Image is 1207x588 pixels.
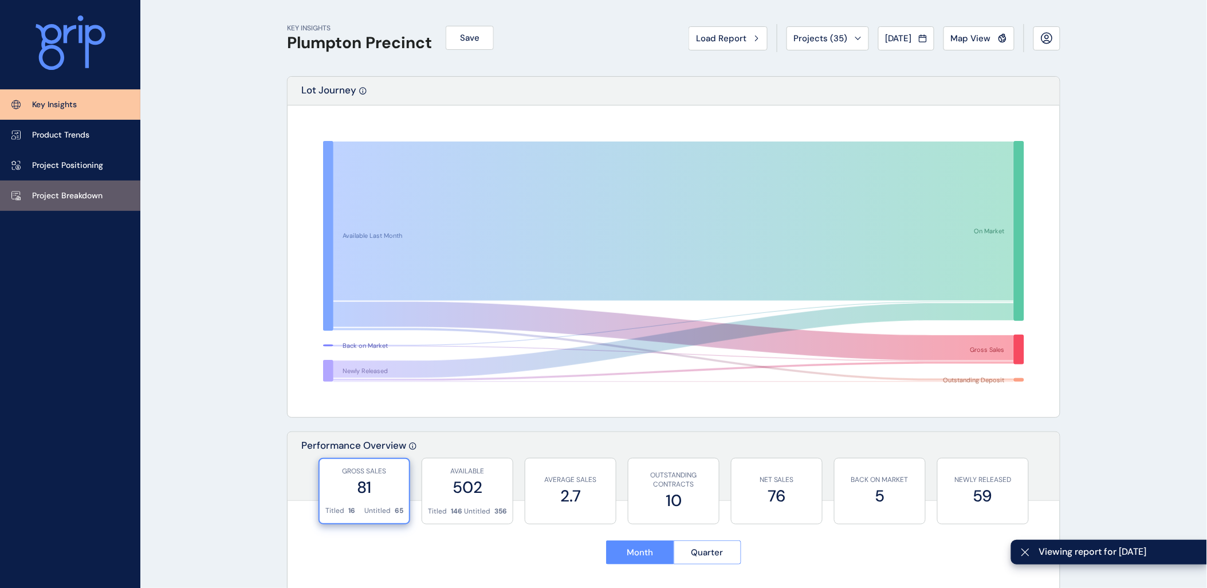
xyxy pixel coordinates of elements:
p: 65 [395,506,403,516]
p: Key Insights [32,99,77,111]
p: AVAILABLE [428,467,507,476]
p: 16 [348,506,355,516]
p: KEY INSIGHTS [287,23,432,33]
button: Projects (35) [787,26,869,50]
span: Quarter [691,547,724,558]
span: Save [460,32,479,44]
button: Quarter [674,540,742,565]
span: Viewing report for [DATE] [1039,546,1198,558]
button: Load Report [689,26,768,50]
span: [DATE] [886,33,912,44]
label: 59 [943,485,1023,507]
p: 356 [494,507,507,516]
p: Titled [428,507,447,516]
p: Performance Overview [301,439,406,500]
p: Lot Journey [301,84,356,105]
p: Untitled [464,507,490,516]
span: Month [627,547,653,558]
span: Map View [951,33,991,44]
p: OUTSTANDING CONTRACTS [634,471,713,490]
p: Product Trends [32,130,89,141]
p: Untitled [364,506,391,516]
label: 502 [428,476,507,499]
h1: Plumpton Precinct [287,33,432,53]
p: Project Breakdown [32,190,103,202]
p: AVERAGE SALES [531,475,610,485]
button: [DATE] [878,26,934,50]
p: Titled [325,506,344,516]
p: Project Positioning [32,160,103,171]
p: BACK ON MARKET [840,475,919,485]
span: Load Report [696,33,746,44]
button: Month [606,540,674,565]
p: GROSS SALES [325,467,403,476]
button: Save [446,26,494,50]
span: Projects ( 35 ) [794,33,848,44]
button: Map View [943,26,1015,50]
p: 146 [451,507,462,516]
p: NET SALES [737,475,816,485]
label: 2.7 [531,485,610,507]
label: 81 [325,476,403,499]
label: 10 [634,489,713,512]
label: 5 [840,485,919,507]
label: 76 [737,485,816,507]
p: NEWLY RELEASED [943,475,1023,485]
